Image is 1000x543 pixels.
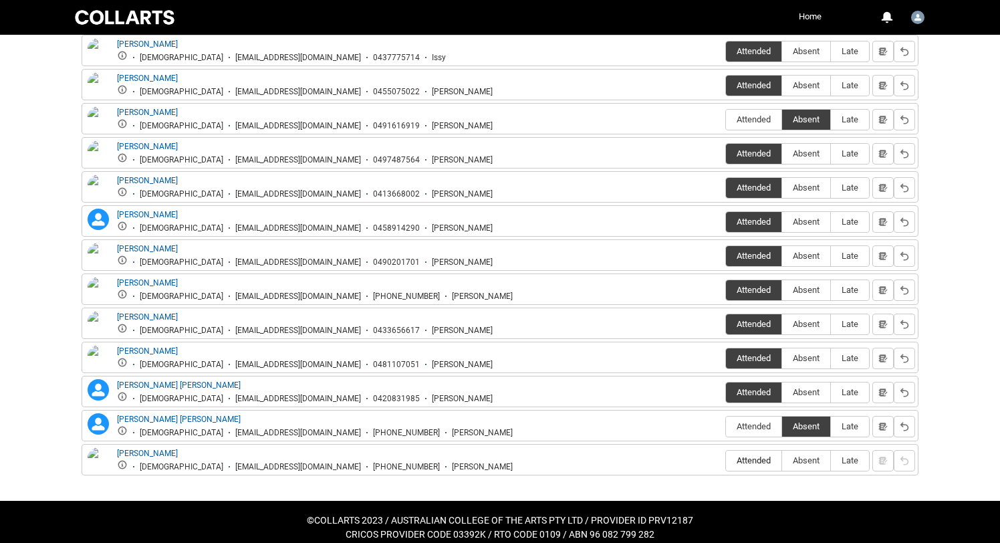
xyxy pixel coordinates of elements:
div: [EMAIL_ADDRESS][DOMAIN_NAME] [235,326,361,336]
a: [PERSON_NAME] [117,74,178,83]
span: Late [831,251,869,261]
div: [DEMOGRAPHIC_DATA] [140,223,223,233]
div: 0481107051 [373,360,420,370]
span: Absent [782,353,830,363]
button: Notes [872,382,894,403]
div: [EMAIL_ADDRESS][DOMAIN_NAME] [235,360,361,370]
div: [PHONE_NUMBER] [373,292,440,302]
div: [PERSON_NAME] [452,428,513,438]
div: [PHONE_NUMBER] [373,428,440,438]
button: Reset [894,245,915,267]
div: [PERSON_NAME] [432,394,493,404]
img: Isabel McClellan [88,38,109,68]
div: [PERSON_NAME] [432,360,493,370]
button: Reset [894,41,915,62]
button: Reset [894,109,915,130]
div: [DEMOGRAPHIC_DATA] [140,428,223,438]
span: Attended [726,148,781,158]
span: Absent [782,46,830,56]
div: 0413668002 [373,189,420,199]
div: [EMAIL_ADDRESS][DOMAIN_NAME] [235,292,361,302]
img: Mason Cole [88,140,109,170]
button: Notes [872,416,894,437]
lightning-icon: Nicholas Mattschoss [88,209,109,230]
span: Absent [782,114,830,124]
div: [PERSON_NAME] [452,462,513,472]
span: Absent [782,80,830,90]
a: [PERSON_NAME] [117,449,178,458]
span: Absent [782,183,830,193]
button: Notes [872,75,894,96]
span: Absent [782,455,830,465]
span: Late [831,353,869,363]
div: [EMAIL_ADDRESS][DOMAIN_NAME] [235,155,361,165]
img: Tristan Hay [88,345,109,374]
div: 0433656617 [373,326,420,336]
div: [PERSON_NAME] [432,189,493,199]
span: Absent [782,387,830,397]
a: [PERSON_NAME] [117,278,178,288]
img: Molly Little [88,175,109,204]
span: Attended [726,285,781,295]
span: Absent [782,217,830,227]
a: [PERSON_NAME] [117,176,178,185]
button: Reset [894,177,915,199]
a: [PERSON_NAME] [117,244,178,253]
div: [DEMOGRAPHIC_DATA] [140,257,223,267]
button: Reset [894,450,915,471]
span: Attended [726,251,781,261]
div: [EMAIL_ADDRESS][DOMAIN_NAME] [235,87,361,97]
div: [EMAIL_ADDRESS][DOMAIN_NAME] [235,394,361,404]
div: [EMAIL_ADDRESS][DOMAIN_NAME] [235,189,361,199]
span: Late [831,387,869,397]
div: [EMAIL_ADDRESS][DOMAIN_NAME] [235,53,361,63]
button: User Profile Tristan.Meredith [908,5,928,27]
div: 0491616919 [373,121,420,131]
div: [EMAIL_ADDRESS][DOMAIN_NAME] [235,462,361,472]
div: [DEMOGRAPHIC_DATA] [140,360,223,370]
div: [DEMOGRAPHIC_DATA] [140,326,223,336]
button: Reset [894,382,915,403]
div: [DEMOGRAPHIC_DATA] [140,121,223,131]
a: [PERSON_NAME] [PERSON_NAME] [117,415,241,424]
a: Home [795,7,825,27]
span: Attended [726,387,781,397]
div: 0455075022 [373,87,420,97]
span: Absent [782,251,830,261]
div: [PERSON_NAME] [432,257,493,267]
div: [PERSON_NAME] [452,292,513,302]
button: Notes [872,280,894,301]
button: Reset [894,280,915,301]
span: Late [831,217,869,227]
a: [PERSON_NAME] [117,210,178,219]
button: Notes [872,314,894,335]
button: Reset [894,416,915,437]
a: [PERSON_NAME] [117,346,178,356]
span: Late [831,319,869,329]
div: 0437775714 [373,53,420,63]
button: Notes [872,245,894,267]
div: [PERSON_NAME] [432,155,493,165]
span: Attended [726,319,781,329]
span: Late [831,285,869,295]
div: [EMAIL_ADDRESS][DOMAIN_NAME] [235,223,361,233]
div: [PERSON_NAME] [432,223,493,233]
button: Reset [894,314,915,335]
a: [PERSON_NAME] [117,312,178,322]
div: [PERSON_NAME] [432,121,493,131]
span: Attended [726,80,781,90]
img: Rhys Mumford [88,277,109,306]
img: Rommel Cabrera [88,311,109,340]
span: Attended [726,353,781,363]
a: [PERSON_NAME] [117,142,178,151]
button: Reset [894,143,915,165]
span: Late [831,148,869,158]
span: Late [831,80,869,90]
button: Notes [872,41,894,62]
lightning-icon: Venkat Abhinay Yadav Gadula [88,413,109,435]
button: Notes [872,143,894,165]
span: Attended [726,421,781,431]
div: [DEMOGRAPHIC_DATA] [140,394,223,404]
button: Notes [872,177,894,199]
div: [PHONE_NUMBER] [373,462,440,472]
